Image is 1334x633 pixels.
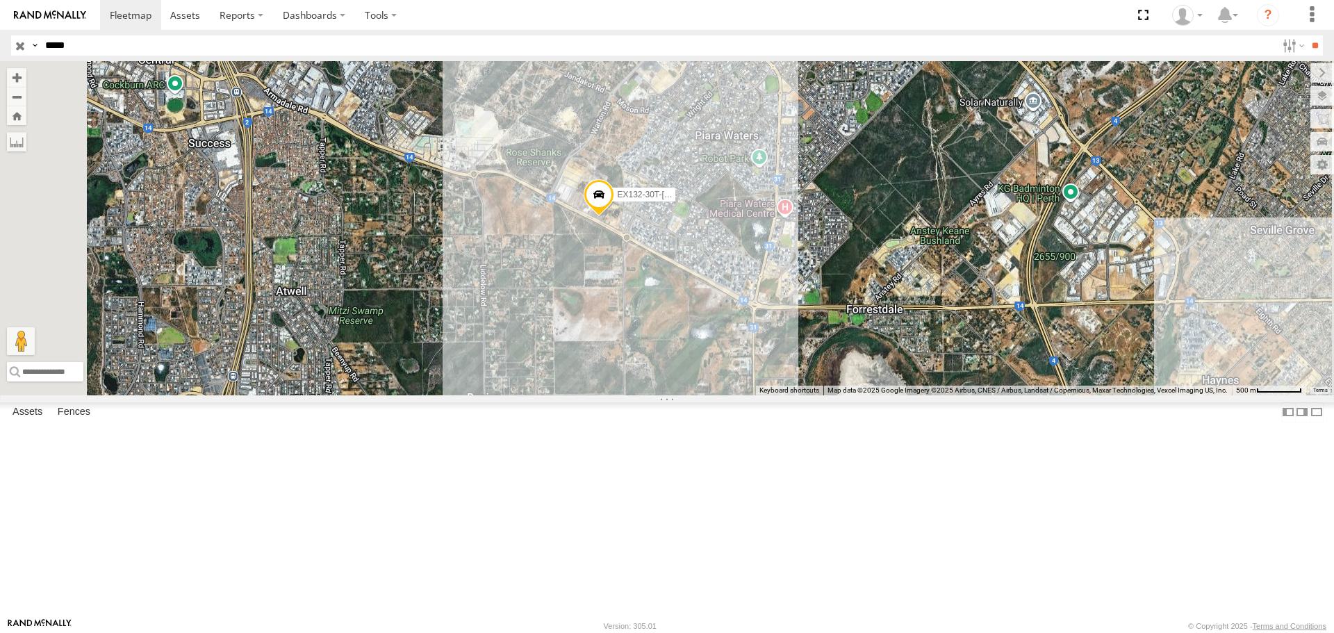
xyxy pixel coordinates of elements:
span: Map data ©2025 Google Imagery ©2025 Airbus, CNES / Airbus, Landsat / Copernicus, Maxar Technologi... [827,386,1228,394]
label: Dock Summary Table to the Left [1281,402,1295,422]
label: Map Settings [1310,155,1334,174]
label: Dock Summary Table to the Right [1295,402,1309,422]
div: Hayley Petersen [1167,5,1208,26]
a: Visit our Website [8,619,72,633]
img: rand-logo.svg [14,10,86,20]
button: Map scale: 500 m per 62 pixels [1232,386,1306,395]
div: Version: 305.01 [604,622,657,630]
a: Terms [1313,387,1328,393]
label: Fences [51,403,97,422]
button: Zoom in [7,68,26,87]
span: EX132-30T-[PERSON_NAME] [617,190,730,199]
label: Search Query [29,35,40,56]
label: Measure [7,132,26,151]
i: ? [1257,4,1279,26]
button: Keyboard shortcuts [759,386,819,395]
button: Drag Pegman onto the map to open Street View [7,327,35,355]
button: Zoom Home [7,106,26,125]
div: © Copyright 2025 - [1188,622,1326,630]
label: Assets [6,403,49,422]
label: Search Filter Options [1277,35,1307,56]
label: Hide Summary Table [1310,402,1324,422]
span: 500 m [1236,386,1256,394]
a: Terms and Conditions [1253,622,1326,630]
button: Zoom out [7,87,26,106]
